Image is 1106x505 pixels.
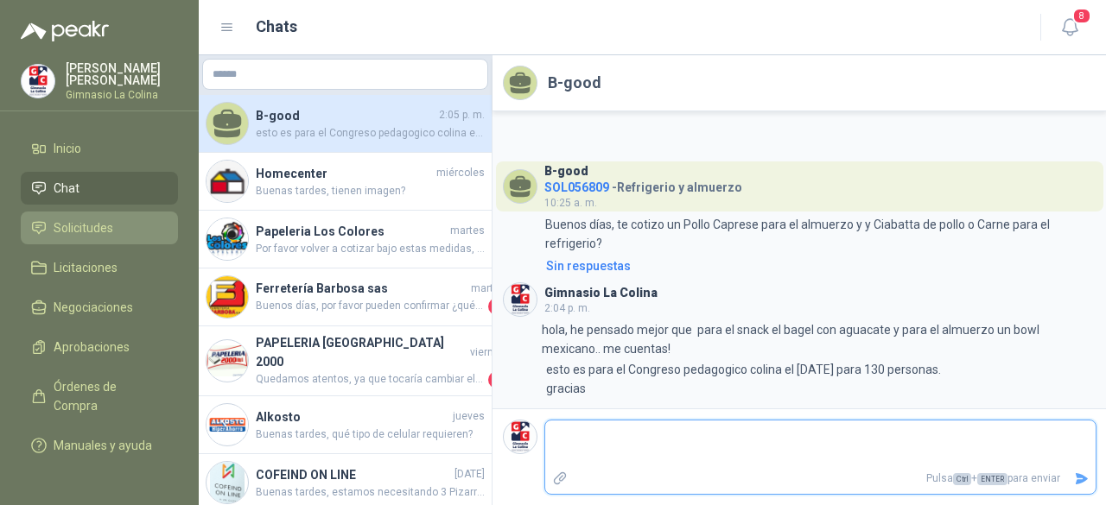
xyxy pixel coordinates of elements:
[256,222,447,241] h4: Papeleria Los Colores
[54,298,133,317] span: Negociaciones
[66,90,178,100] p: Gimnasio La Colina
[21,132,178,165] a: Inicio
[471,281,505,297] span: martes
[470,344,505,361] span: viernes
[207,218,248,260] img: Company Logo
[21,291,178,324] a: Negociaciones
[199,211,492,268] a: Company LogoPapeleria Los ColoresmartesPor favor volver a cotizar bajo estas medidas, gracias.
[199,153,492,211] a: Company LogoHomecentermiércolesBuenas tardes, tienen imagen?
[548,71,601,95] h2: B-good
[256,484,485,501] span: Buenas tardes, estamos necesitando 3 Pizarras móvil magnética de doble cara VIZ-PRO, marco y sopo...
[977,473,1007,485] span: ENTER
[54,338,130,357] span: Aprobaciones
[54,218,113,237] span: Solicitudes
[953,473,971,485] span: Ctrl
[21,21,109,41] img: Logo peakr
[207,340,248,382] img: Company Logo
[199,95,492,153] a: B-good2:05 p. m.esto es para el Congreso pedagogico colina el [DATE] para 130 personas. gracias
[453,408,485,425] span: jueves
[256,164,433,183] h4: Homecenter
[21,251,178,284] a: Licitaciones
[256,15,297,39] h1: Chats
[256,241,485,257] span: Por favor volver a cotizar bajo estas medidas, gracias.
[256,106,435,125] h4: B-good
[54,179,79,198] span: Chat
[1055,12,1086,43] button: 8
[256,125,485,142] span: esto es para el Congreso pedagogico colina el [DATE] para 130 personas. gracias
[544,180,609,194] span: SOL056809
[207,161,248,202] img: Company Logo
[21,370,178,422] a: Órdenes de Compra
[544,288,658,298] h3: Gimnasio La Colina
[575,464,1067,494] p: Pulsa + para enviar
[504,420,537,453] img: Company Logo
[439,107,485,123] span: 2:05 p. m.
[545,464,575,494] label: Adjuntar archivos
[1072,8,1091,24] span: 8
[199,268,492,326] a: Company LogoFerretería Barbosa sasmartesBuenos días, por favor pueden confirmar ¿qué medida y qué...
[546,360,941,398] p: esto es para el Congreso pedagogico colina el [DATE] para 130 personas. gracias
[21,172,178,205] a: Chat
[21,211,178,244] a: Solicitudes
[207,404,248,445] img: Company Logo
[256,426,485,443] span: Buenas tardes, qué tipo de celular requieren?
[544,302,590,314] span: 2:04 p. m.
[199,396,492,454] a: Company LogoAlkostojuevesBuenas tardes, qué tipo de celular requieren?
[450,223,485,239] span: martes
[54,139,81,158] span: Inicio
[54,258,118,277] span: Licitaciones
[436,165,485,181] span: miércoles
[543,256,1096,275] a: Sin respuestas
[544,176,742,193] h4: - Refrigerio y almuerzo
[1067,464,1096,494] button: Enviar
[207,462,248,503] img: Company Logo
[207,276,248,318] img: Company Logo
[199,326,492,396] a: Company LogoPAPELERIA [GEOGRAPHIC_DATA] 2000viernesQuedamos atentos, ya que tocaría cambiar el pr...
[54,436,152,455] span: Manuales y ayuda
[504,283,537,316] img: Company Logo
[544,197,597,209] span: 10:25 a. m.
[256,371,485,388] span: Quedamos atentos, ya que tocaría cambiar el precio
[21,331,178,363] a: Aprobaciones
[54,377,162,415] span: Órdenes de Compra
[256,407,449,426] h4: Alkosto
[256,183,485,199] span: Buenas tardes, tienen imagen?
[544,167,588,176] h3: B-good
[542,320,1096,358] p: hola, he pensado mejor que para el snack el bagel con aguacate y para el almuerzo un bowl mexican...
[22,65,54,98] img: Company Logo
[256,298,485,315] span: Buenos días, por favor pueden confirmar ¿qué medida y qué tipo [PERSON_NAME] necesitan?
[546,256,631,275] div: Sin respuestas
[256,333,467,371] h4: PAPELERIA [GEOGRAPHIC_DATA] 2000
[488,298,505,315] span: 1
[21,429,178,462] a: Manuales y ayuda
[66,62,178,86] p: [PERSON_NAME] [PERSON_NAME]
[256,279,467,298] h4: Ferretería Barbosa sas
[545,215,1096,253] p: Buenos días, te cotizo un Pollo Caprese para el almuerzo y y Ciabatta de pollo o Carne para el re...
[488,371,505,388] span: 3
[256,465,451,484] h4: COFEIND ON LINE
[454,466,485,483] span: [DATE]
